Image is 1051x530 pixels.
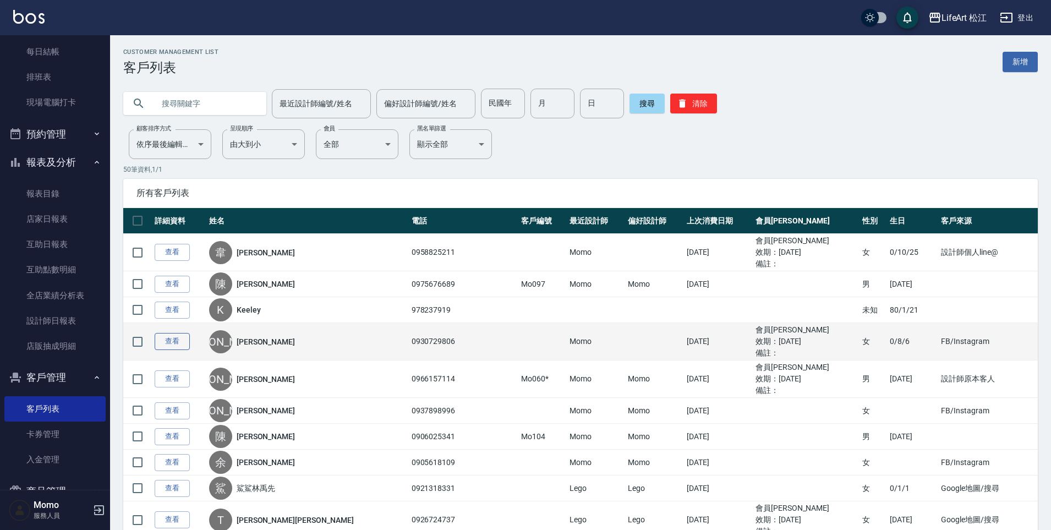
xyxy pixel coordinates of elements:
[129,129,211,159] div: 依序最後編輯時間
[756,336,857,347] ul: 效期： [DATE]
[887,234,938,271] td: 0/10/25
[518,271,567,297] td: Mo097
[684,450,753,476] td: [DATE]
[938,323,1038,360] td: FB/Instagram
[237,336,295,347] a: [PERSON_NAME]
[756,514,857,526] ul: 效期： [DATE]
[34,511,90,521] p: 服務人員
[417,124,446,133] label: 黑名單篩選
[567,450,625,476] td: Momo
[155,454,190,471] a: 查看
[123,60,218,75] h3: 客戶列表
[860,476,888,501] td: 女
[409,208,519,234] th: 電話
[237,247,295,258] a: [PERSON_NAME]
[625,450,683,476] td: Momo
[684,234,753,271] td: [DATE]
[155,370,190,387] a: 查看
[518,424,567,450] td: Mo104
[625,424,683,450] td: Momo
[155,428,190,445] a: 查看
[756,235,857,247] ul: 會員[PERSON_NAME]
[684,476,753,501] td: [DATE]
[4,422,106,447] a: 卡券管理
[209,272,232,296] div: 陳
[684,271,753,297] td: [DATE]
[209,298,232,321] div: K
[136,188,1025,199] span: 所有客戶列表
[860,271,888,297] td: 男
[4,39,106,64] a: 每日結帳
[237,374,295,385] a: [PERSON_NAME]
[4,334,106,359] a: 店販抽成明細
[154,89,258,118] input: 搜尋關鍵字
[860,234,888,271] td: 女
[860,208,888,234] th: 性別
[4,120,106,149] button: 預約管理
[4,90,106,115] a: 現場電腦打卡
[567,398,625,424] td: Momo
[756,258,857,270] ul: 備註：
[209,399,232,422] div: [PERSON_NAME]
[409,398,519,424] td: 0937898996
[237,304,261,315] a: Keeley
[684,360,753,398] td: [DATE]
[152,208,206,234] th: 詳細資料
[938,450,1038,476] td: FB/Instagram
[887,424,938,450] td: [DATE]
[237,483,275,494] a: 鯊鯊林禹先
[860,450,888,476] td: 女
[567,323,625,360] td: Momo
[237,405,295,416] a: [PERSON_NAME]
[4,447,106,472] a: 入金管理
[409,129,492,159] div: 顯示全部
[1003,52,1038,72] a: 新增
[9,499,31,521] img: Person
[237,515,354,526] a: [PERSON_NAME][PERSON_NAME]
[237,278,295,289] a: [PERSON_NAME]
[753,208,860,234] th: 會員[PERSON_NAME]
[860,297,888,323] td: 未知
[860,323,888,360] td: 女
[518,208,567,234] th: 客戶編號
[155,480,190,497] a: 查看
[409,476,519,501] td: 0921318331
[209,330,232,353] div: [PERSON_NAME]
[625,398,683,424] td: Momo
[567,208,625,234] th: 最近設計師
[887,208,938,234] th: 生日
[13,10,45,24] img: Logo
[567,234,625,271] td: Momo
[756,502,857,514] ul: 會員[PERSON_NAME]
[756,247,857,258] ul: 效期： [DATE]
[209,477,232,500] div: 鯊
[938,476,1038,501] td: Google地圖/搜尋
[756,385,857,396] ul: 備註：
[4,64,106,90] a: 排班表
[409,424,519,450] td: 0906025341
[567,476,625,501] td: Lego
[123,48,218,56] h2: Customer Management List
[896,7,918,29] button: save
[155,511,190,528] a: 查看
[237,431,295,442] a: [PERSON_NAME]
[756,373,857,385] ul: 效期： [DATE]
[4,396,106,422] a: 客戶列表
[4,232,106,257] a: 互助日報表
[4,363,106,392] button: 客戶管理
[136,124,171,133] label: 顧客排序方式
[567,360,625,398] td: Momo
[230,124,253,133] label: 呈現順序
[995,8,1038,28] button: 登出
[938,398,1038,424] td: FB/Instagram
[222,129,305,159] div: 由大到小
[938,234,1038,271] td: 設計師個人line@
[4,181,106,206] a: 報表目錄
[684,398,753,424] td: [DATE]
[209,368,232,391] div: [PERSON_NAME]
[409,234,519,271] td: 0958825211
[756,347,857,359] ul: 備註：
[938,360,1038,398] td: 設計師原本客人
[209,241,232,264] div: 韋
[625,208,683,234] th: 偏好設計師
